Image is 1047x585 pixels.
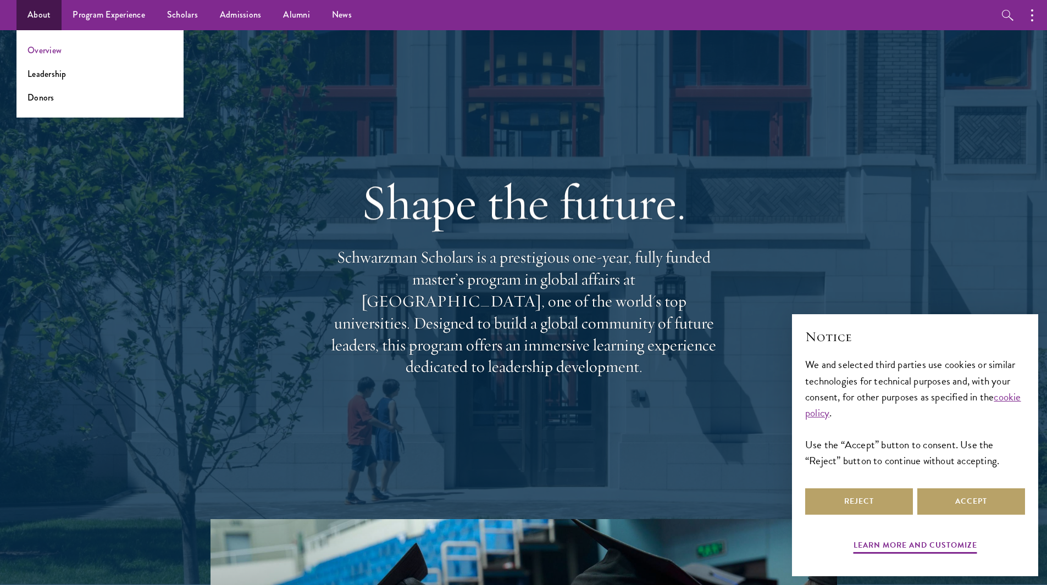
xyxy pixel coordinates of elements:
button: Reject [805,488,913,515]
div: We and selected third parties use cookies or similar technologies for technical purposes and, wit... [805,356,1025,468]
a: Overview [27,44,62,57]
a: Donors [27,91,54,104]
button: Learn more and customize [854,538,977,555]
a: Leadership [27,68,67,80]
button: Accept [917,488,1025,515]
h2: Notice [805,327,1025,346]
p: Schwarzman Scholars is a prestigious one-year, fully funded master’s program in global affairs at... [326,247,722,378]
a: cookie policy [805,389,1021,421]
h1: Shape the future. [326,171,722,233]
